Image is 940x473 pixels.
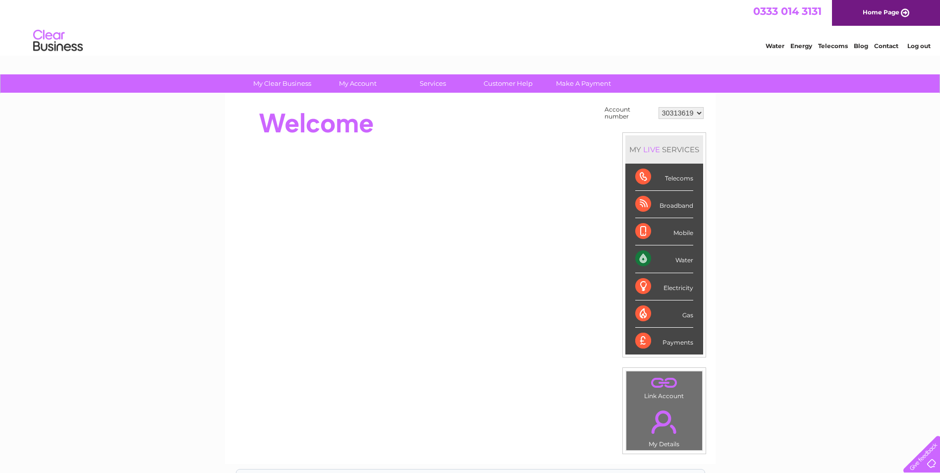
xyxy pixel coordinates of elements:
div: Clear Business is a trading name of Verastar Limited (registered in [GEOGRAPHIC_DATA] No. 3667643... [236,5,705,48]
a: Make A Payment [543,74,624,93]
div: MY SERVICES [625,135,703,164]
div: Water [635,245,693,273]
a: . [629,405,700,439]
a: Water [766,42,784,50]
div: LIVE [641,145,662,154]
a: 0333 014 3131 [753,5,822,17]
div: Gas [635,300,693,328]
a: . [629,374,700,391]
a: Customer Help [467,74,549,93]
a: Energy [790,42,812,50]
div: Broadband [635,191,693,218]
td: My Details [626,402,703,451]
a: Services [392,74,474,93]
td: Account number [602,104,656,122]
div: Telecoms [635,164,693,191]
a: Telecoms [818,42,848,50]
div: Electricity [635,273,693,300]
div: Payments [635,328,693,355]
a: My Account [317,74,398,93]
td: Link Account [626,371,703,402]
a: Contact [874,42,898,50]
div: Mobile [635,218,693,245]
a: Blog [854,42,868,50]
img: logo.png [33,26,83,56]
a: My Clear Business [241,74,323,93]
a: Log out [907,42,931,50]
